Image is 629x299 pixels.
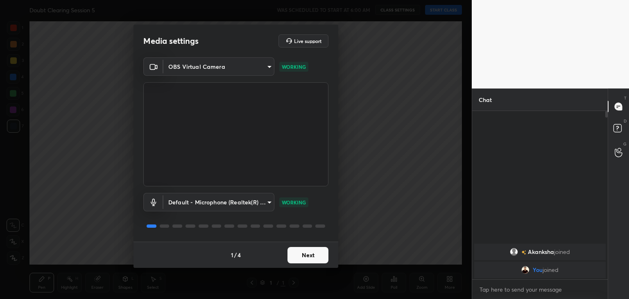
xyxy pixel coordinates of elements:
[472,89,498,111] p: Chat
[238,251,241,259] h4: 4
[282,199,306,206] p: WORKING
[521,250,526,255] img: no-rating-badge.077c3623.svg
[163,57,274,76] div: OBS Virtual Camera
[521,266,529,274] img: 09770f7dbfa9441c9c3e57e13e3293d5.jpg
[294,39,321,43] h5: Live support
[143,36,199,46] h2: Media settings
[282,63,306,70] p: WORKING
[533,267,543,273] span: You
[624,118,627,124] p: D
[623,141,627,147] p: G
[510,248,518,256] img: default.png
[234,251,237,259] h4: /
[472,242,608,280] div: grid
[543,267,559,273] span: joined
[554,249,570,255] span: joined
[231,251,233,259] h4: 1
[287,247,328,263] button: Next
[163,193,274,211] div: OBS Virtual Camera
[528,249,554,255] span: Akanksha
[624,95,627,101] p: T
